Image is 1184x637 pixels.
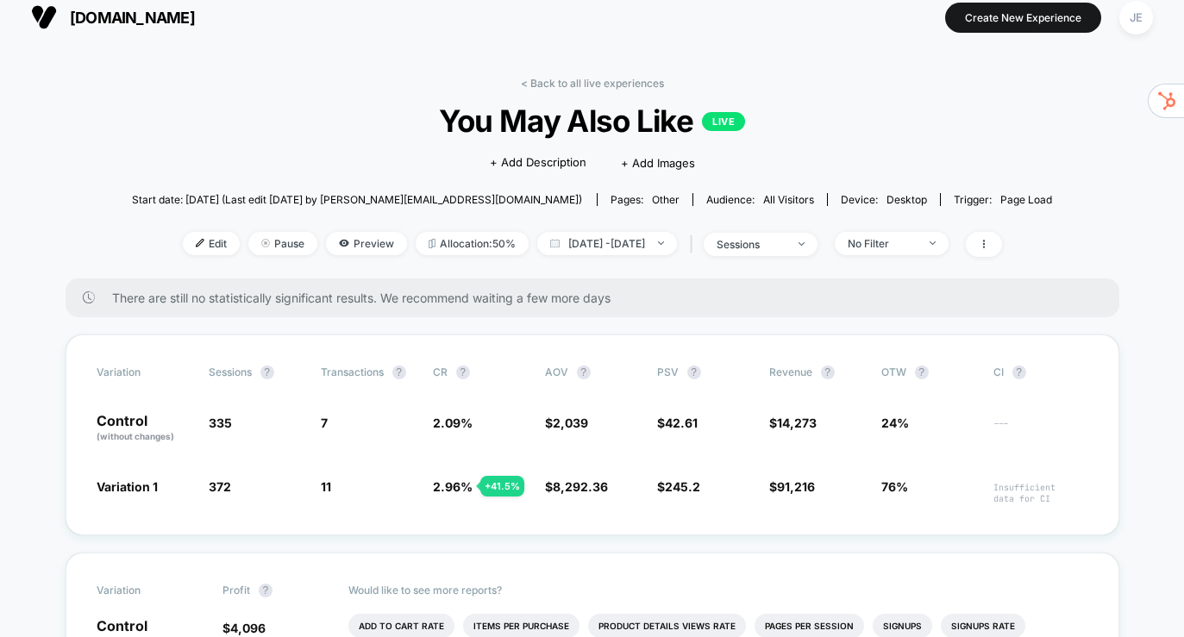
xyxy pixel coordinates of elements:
span: Variation [97,365,191,379]
p: Control [97,414,191,443]
button: ? [1012,365,1026,379]
div: JE [1119,1,1153,34]
button: [DOMAIN_NAME] [26,3,200,31]
span: 4,096 [230,621,266,635]
span: 7 [321,415,328,430]
span: $ [769,415,817,430]
div: + 41.5 % [480,476,524,496]
span: CR [433,365,448,378]
span: $ [657,415,698,430]
span: 91,216 [777,479,815,494]
span: 8,292.36 [553,479,608,494]
img: edit [196,239,204,247]
span: + Add Description [490,154,586,172]
span: $ [222,621,266,635]
img: calendar [550,239,560,247]
img: end [930,241,936,245]
span: 42.61 [665,415,698,430]
span: 76% [881,479,908,494]
span: Sessions [209,365,252,378]
span: You May Also Like [178,103,1006,139]
div: sessions [717,238,786,251]
span: Preview [326,232,407,255]
span: $ [769,479,815,494]
span: There are still no statistically significant results. We recommend waiting a few more days [112,290,1085,305]
span: 14,273 [777,415,817,430]
span: Start date: [DATE] (Last edit [DATE] by [PERSON_NAME][EMAIL_ADDRESS][DOMAIN_NAME]) [132,193,582,206]
span: Edit [183,232,240,255]
button: ? [456,365,470,379]
div: No Filter [848,237,917,250]
span: CI [993,365,1088,379]
span: | [686,232,704,257]
img: end [799,242,805,246]
span: 11 [321,479,331,494]
span: Device: [827,193,940,206]
div: Audience: [706,193,814,206]
span: $ [657,479,700,494]
div: Trigger: [954,193,1052,206]
div: Pages: [611,193,680,206]
span: --- [993,418,1088,443]
button: ? [577,365,591,379]
button: ? [260,365,274,379]
span: Insufficient data for CI [993,482,1088,504]
span: Page Load [1000,193,1052,206]
img: end [261,239,270,247]
span: $ [545,479,608,494]
span: 2.96 % [433,479,473,494]
span: $ [545,415,588,430]
span: 372 [209,479,231,494]
span: desktop [886,193,927,206]
span: 2,039 [553,415,588,430]
span: 24% [881,415,909,430]
span: OTW [881,365,976,379]
img: end [658,241,664,245]
span: Pause [248,232,317,255]
span: [DOMAIN_NAME] [70,9,195,27]
p: LIVE [702,112,745,131]
span: 335 [209,415,232,430]
span: other [652,193,680,206]
span: AOV [545,365,568,378]
span: [DATE] - [DATE] [537,232,677,255]
span: + Add Images [621,156,695,170]
span: Variation [97,584,191,597]
a: < Back to all live experiences [521,77,664,90]
span: Variation 1 [97,479,158,494]
span: Profit [222,584,250,596]
span: Allocation: 50% [416,232,529,255]
span: Transactions [321,365,384,378]
img: rebalance [429,239,435,248]
img: Visually logo [31,4,57,30]
p: Would like to see more reports? [348,584,1088,596]
button: ? [821,365,835,379]
button: ? [392,365,406,379]
span: 245.2 [665,479,700,494]
button: ? [259,584,273,597]
span: All Visitors [763,193,814,206]
button: ? [687,365,701,379]
button: ? [915,365,929,379]
button: Create New Experience [945,3,1101,33]
span: Revenue [769,365,812,378]
span: PSV [657,365,679,378]
span: 2.09 % [433,415,473,430]
span: (without changes) [97,431,174,441]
